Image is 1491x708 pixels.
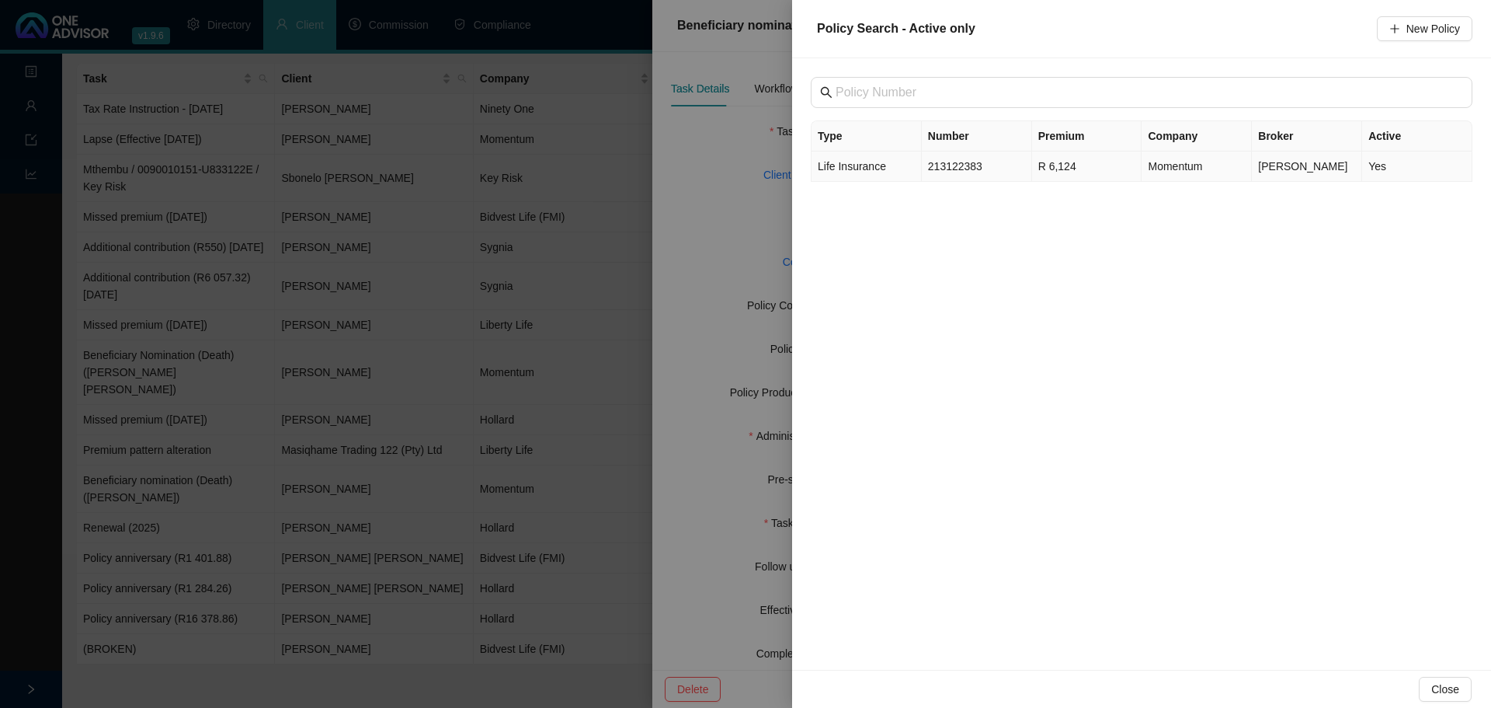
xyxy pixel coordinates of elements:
th: Type [812,121,922,152]
td: R 6,124 [1032,152,1142,182]
th: Active [1362,121,1472,152]
span: search [820,86,832,99]
th: Premium [1032,121,1142,152]
input: Policy Number [836,83,1451,102]
td: Yes [1362,152,1472,182]
span: Life Insurance [818,160,886,173]
td: 213122383 [922,152,1032,182]
span: New Policy [1406,20,1460,37]
span: Policy Search - Active only [817,22,975,35]
span: Close [1431,681,1459,698]
th: Company [1142,121,1252,152]
button: New Policy [1377,16,1472,41]
th: Broker [1252,121,1362,152]
span: Momentum [1148,160,1202,173]
span: plus [1389,23,1400,34]
button: Close [1419,677,1472,702]
th: Number [922,121,1032,152]
span: [PERSON_NAME] [1258,160,1347,173]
